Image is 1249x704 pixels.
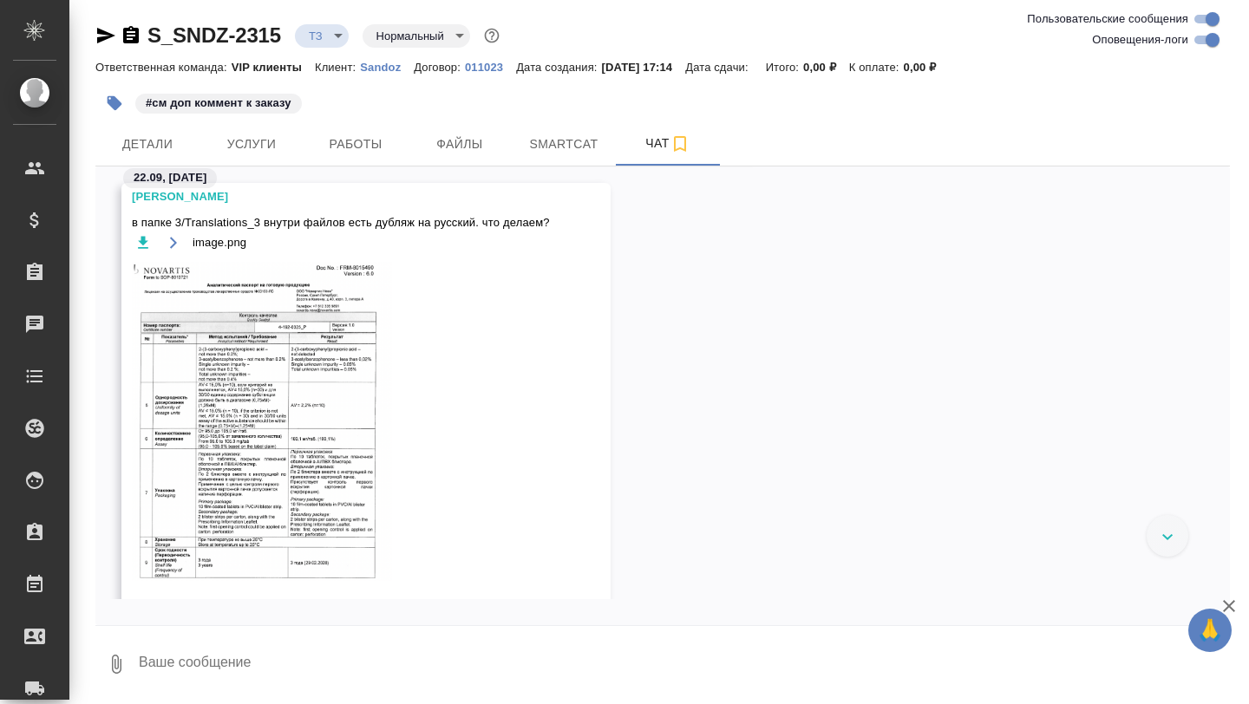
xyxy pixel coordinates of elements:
button: Нормальный [371,29,449,43]
p: Ответственная команда: [95,61,232,74]
p: 0,00 ₽ [904,61,950,74]
p: #см доп коммент к заказу [146,95,291,112]
span: image.png [193,234,246,251]
span: Пользовательские сообщения [1027,10,1188,28]
span: Файлы [418,134,501,155]
svg: Подписаться [670,134,690,154]
span: Детали [106,134,189,155]
p: Sandoz [360,61,414,74]
button: Скачать [132,231,154,253]
span: Чат [626,133,710,154]
p: Итого: [766,61,803,74]
div: ТЗ [295,24,349,48]
span: 🙏 [1195,612,1225,649]
a: Sandoz [360,59,414,74]
p: 0,00 ₽ [803,61,849,74]
p: Дата сдачи: [685,61,752,74]
a: 011023 [465,59,516,74]
button: Скопировать ссылку для ЯМессенджера [95,25,116,46]
span: см доп коммент к заказу [134,95,304,109]
button: Доп статусы указывают на важность/срочность заказа [481,24,503,47]
a: S_SNDZ-2315 [147,23,281,47]
p: К оплате: [849,61,904,74]
p: [DATE] 17:14 [602,61,686,74]
button: Открыть на драйве [162,231,184,253]
p: Договор: [414,61,465,74]
span: Услуги [210,134,293,155]
button: ТЗ [304,29,328,43]
img: image.png [132,262,392,581]
p: 011023 [465,61,516,74]
span: Smartcat [522,134,605,155]
span: Работы [314,134,397,155]
p: VIP клиенты [232,61,315,74]
button: Добавить тэг [95,84,134,122]
span: Оповещения-логи [1092,31,1188,49]
div: ТЗ [363,24,470,48]
span: в папке 3/Translations_3 внутри файлов есть дубляж на русский. что делаем? [132,214,550,231]
p: Дата создания: [516,61,601,74]
p: Клиент: [315,61,360,74]
button: Скопировать ссылку [121,25,141,46]
p: 22.09, [DATE] [134,169,206,186]
button: 🙏 [1188,609,1232,652]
